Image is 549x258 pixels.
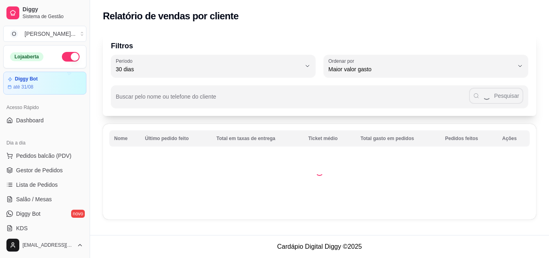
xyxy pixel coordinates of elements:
[16,116,44,124] span: Dashboard
[16,224,28,232] span: KDS
[3,222,86,235] a: KDS
[62,52,80,62] button: Alterar Status
[116,65,301,73] span: 30 dias
[23,13,83,20] span: Sistema de Gestão
[3,114,86,127] a: Dashboard
[23,242,74,248] span: [EMAIL_ADDRESS][DOMAIN_NAME]
[3,193,86,206] a: Salão / Mesas
[25,30,76,38] div: [PERSON_NAME] ...
[90,235,549,258] footer: Cardápio Digital Diggy © 2025
[3,101,86,114] div: Acesso Rápido
[111,40,528,52] p: Filtros
[16,195,52,203] span: Salão / Mesas
[111,55,315,77] button: Período30 dias
[324,55,528,77] button: Ordenar porMaior valor gasto
[15,76,38,82] article: Diggy Bot
[3,3,86,23] a: DiggySistema de Gestão
[16,152,72,160] span: Pedidos balcão (PDV)
[3,136,86,149] div: Dia a dia
[315,168,324,176] div: Loading
[3,72,86,95] a: Diggy Botaté 31/08
[23,6,83,13] span: Diggy
[3,149,86,162] button: Pedidos balcão (PDV)
[16,166,63,174] span: Gestor de Pedidos
[3,178,86,191] a: Lista de Pedidos
[13,84,33,90] article: até 31/08
[10,52,43,61] div: Loja aberta
[328,65,514,73] span: Maior valor gasto
[3,26,86,42] button: Select a team
[3,164,86,177] a: Gestor de Pedidos
[328,58,357,64] label: Ordenar por
[10,30,18,38] span: O
[16,210,41,218] span: Diggy Bot
[3,235,86,255] button: [EMAIL_ADDRESS][DOMAIN_NAME]
[3,207,86,220] a: Diggy Botnovo
[16,181,58,189] span: Lista de Pedidos
[103,10,239,23] h2: Relatório de vendas por cliente
[116,58,135,64] label: Período
[116,96,469,104] input: Buscar pelo nome ou telefone do cliente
